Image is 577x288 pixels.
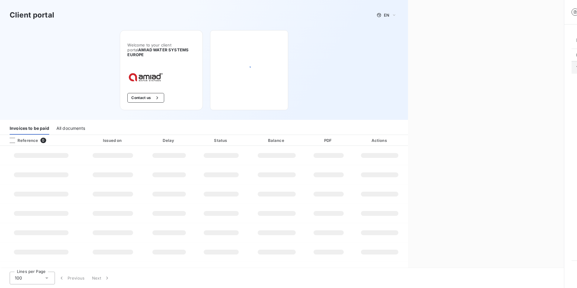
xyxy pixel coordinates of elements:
button: Contact us [127,93,164,103]
span: EN [384,13,389,18]
div: Reference [5,138,38,143]
div: Actions [352,137,407,143]
div: Issued on [84,137,142,143]
h3: Client portal [10,10,54,21]
span: AMIAD WATER SYSTEMS EUROPE [127,47,189,57]
img: Company logo [127,72,166,83]
div: Status [196,137,247,143]
div: All documents [56,122,85,135]
span: 0 [40,138,46,143]
div: Balance [249,137,304,143]
div: Delay [145,137,193,143]
button: Previous [55,272,88,284]
span: Welcome to your client portal [127,43,195,57]
button: Next [88,272,114,284]
div: Invoices to be paid [10,122,49,135]
span: 100 [15,275,22,281]
div: PDF [307,137,350,143]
